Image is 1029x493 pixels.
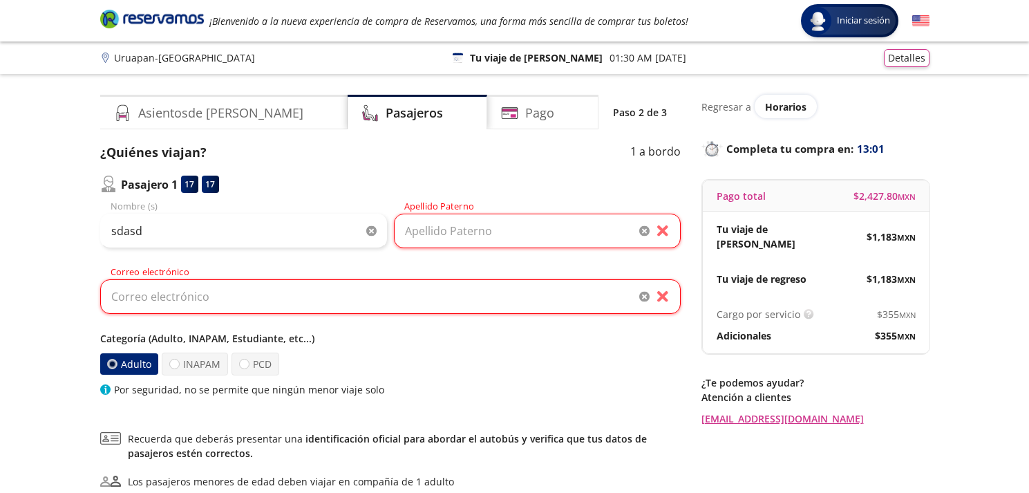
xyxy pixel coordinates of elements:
a: [EMAIL_ADDRESS][DOMAIN_NAME] [701,411,929,426]
p: 01:30 AM [DATE] [610,50,686,65]
a: Brand Logo [100,8,204,33]
p: Tu viaje de regreso [717,272,806,286]
span: Iniciar sesión [831,14,896,28]
p: Cargo por servicio [717,307,800,322]
span: $ 1,183 [867,230,916,244]
div: Regresar a ver horarios [701,95,929,118]
p: Paso 2 de 3 [613,105,667,120]
em: ¡Bienvenido a la nueva experiencia de compra de Reservamos, una forma más sencilla de comprar tus... [209,15,688,28]
p: Por seguridad, no se permite que ningún menor viaje solo [114,382,384,397]
p: Tu viaje de [PERSON_NAME] [470,50,603,65]
input: Apellido Paterno [394,214,681,248]
p: Uruapan - [GEOGRAPHIC_DATA] [114,50,255,65]
p: Atención a clientes [701,390,929,404]
span: Recuerda que deberás presentar una [128,431,681,461]
p: Tu viaje de [PERSON_NAME] [717,222,816,251]
button: Detalles [884,49,929,67]
p: Completa tu compra en : [701,139,929,158]
label: PCD [232,353,279,375]
p: Adicionales [717,328,771,343]
a: identificación oficial para abordar el autobús y verifica que tus datos de pasajeros estén correc... [128,432,647,460]
span: $ 355 [877,307,916,322]
small: MXN [897,232,916,243]
h4: Pasajeros [386,104,443,122]
p: 1 a bordo [630,143,681,162]
label: INAPAM [162,353,228,375]
span: Horarios [765,100,806,113]
span: $ 355 [875,328,916,343]
p: Pago total [717,189,766,203]
small: MXN [898,192,916,202]
div: 17 [202,176,219,193]
small: MXN [897,331,916,342]
p: Regresar a [701,100,751,114]
button: English [912,12,929,30]
span: 13:01 [857,141,885,157]
p: ¿Te podemos ayudar? [701,375,929,390]
span: $ 1,183 [867,272,916,286]
span: $ 2,427.80 [853,189,916,203]
div: 17 [181,176,198,193]
h4: Asientos de [PERSON_NAME] [138,104,303,122]
small: MXN [897,275,916,285]
h4: Pago [525,104,554,122]
label: Adulto [99,353,160,375]
i: Brand Logo [100,8,204,29]
div: Los pasajeros menores de edad deben viajar en compañía de 1 adulto [128,474,454,489]
p: Pasajero 1 [121,176,178,193]
p: Categoría (Adulto, INAPAM, Estudiante, etc...) [100,331,681,346]
input: Nombre (s) [100,214,387,248]
input: Correo electrónico [100,279,681,314]
p: ¿Quiénes viajan? [100,143,207,162]
small: MXN [899,310,916,320]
